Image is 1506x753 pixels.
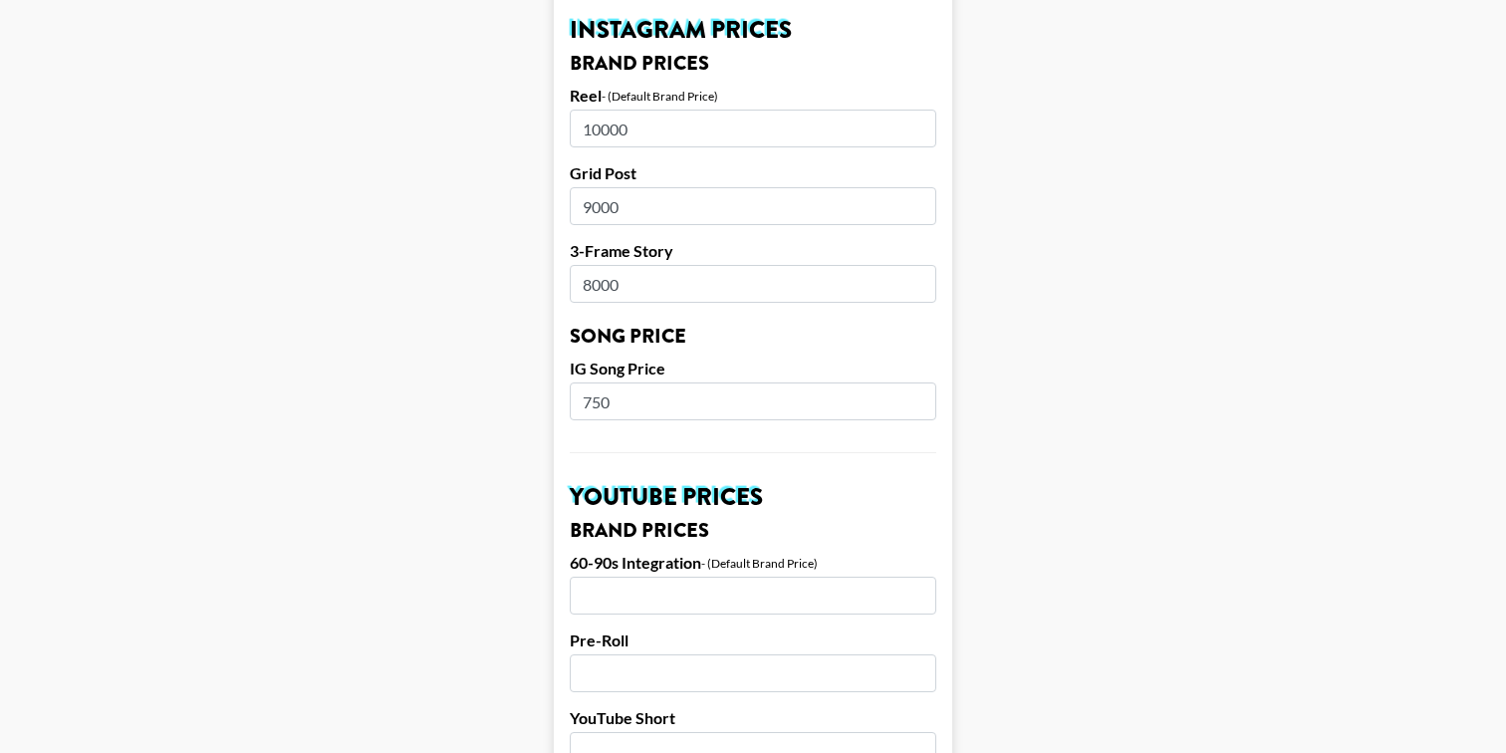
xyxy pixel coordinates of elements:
label: YouTube Short [570,708,936,728]
div: - (Default Brand Price) [602,89,718,104]
label: 60-90s Integration [570,553,701,573]
h2: YouTube Prices [570,485,936,509]
label: Reel [570,86,602,106]
label: Pre-Roll [570,630,936,650]
div: - (Default Brand Price) [701,556,818,571]
h2: Instagram Prices [570,18,936,42]
h3: Brand Prices [570,521,936,541]
h3: Brand Prices [570,54,936,74]
label: IG Song Price [570,359,936,378]
h3: Song Price [570,327,936,347]
label: Grid Post [570,163,936,183]
label: 3-Frame Story [570,241,936,261]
